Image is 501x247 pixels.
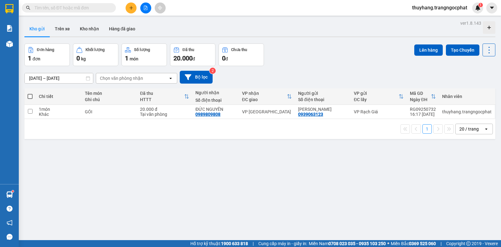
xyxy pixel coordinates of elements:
[6,191,13,198] img: warehouse-icon
[459,126,479,132] div: 20 / trang
[81,56,86,61] span: kg
[75,21,104,36] button: Kho nhận
[242,109,292,114] div: VP [GEOGRAPHIC_DATA]
[222,54,225,62] span: 0
[85,91,134,96] div: Tên món
[5,4,13,13] img: logo-vxr
[309,240,386,247] span: Miền Nam
[351,88,407,105] th: Toggle SortBy
[195,98,235,103] div: Số điện thoại
[410,112,436,117] div: 16:17 [DATE]
[24,44,70,66] button: Đơn hàng1đơn
[39,107,79,112] div: 1 món
[7,234,13,240] span: message
[130,56,138,61] span: món
[328,241,386,246] strong: 0708 023 035 - 0935 103 250
[85,109,134,114] div: GÓI
[125,54,128,62] span: 1
[410,91,431,96] div: Mã GD
[190,240,248,247] span: Hỗ trợ kỹ thuật:
[387,242,389,245] span: ⚪️
[37,48,54,52] div: Đơn hàng
[180,71,213,84] button: Bộ lọc
[475,5,481,11] img: icon-new-feature
[140,3,151,13] button: file-add
[143,6,148,10] span: file-add
[239,88,295,105] th: Toggle SortBy
[446,44,479,56] button: Tạo Chuyến
[225,56,228,61] span: đ
[410,107,436,112] div: RG09250732
[409,241,436,246] strong: 0369 525 060
[140,97,184,102] div: HTTT
[195,112,220,117] div: 0989809808
[442,109,492,114] div: thuyhang.trangngocphat
[158,6,162,10] span: aim
[76,54,80,62] span: 0
[483,21,495,34] div: Tạo kho hàng mới
[414,44,443,56] button: Lên hàng
[129,6,133,10] span: plus
[478,3,483,7] sup: 1
[219,44,264,66] button: Chưa thu0đ
[168,76,173,81] svg: open
[140,112,189,117] div: Tại văn phòng
[33,56,40,61] span: đơn
[134,48,150,52] div: Số lượng
[441,240,442,247] span: |
[12,190,14,192] sup: 1
[486,3,497,13] button: caret-down
[484,126,489,131] svg: open
[173,54,193,62] span: 20.000
[39,112,79,117] div: Khác
[258,240,307,247] span: Cung cấp máy in - giấy in:
[193,56,195,61] span: đ
[209,68,216,74] sup: 2
[298,97,348,102] div: Số điện thoại
[100,75,143,81] div: Chọn văn phòng nhận
[479,3,482,7] span: 1
[466,241,471,246] span: copyright
[489,5,495,11] span: caret-down
[170,44,215,66] button: Đã thu20.000đ
[242,97,287,102] div: ĐC giao
[39,94,79,99] div: Chi tiết
[354,109,404,114] div: VP Rạch Giá
[24,21,50,36] button: Kho gửi
[407,4,472,12] span: thuyhang.trangngocphat
[155,3,166,13] button: aim
[28,54,31,62] span: 1
[25,73,93,83] input: Select a date range.
[7,220,13,226] span: notification
[126,3,137,13] button: plus
[137,88,192,105] th: Toggle SortBy
[407,88,439,105] th: Toggle SortBy
[460,20,481,27] div: ver 1.8.143
[354,91,399,96] div: VP gửi
[354,97,399,102] div: ĐC lấy
[85,48,105,52] div: Khối lượng
[183,48,194,52] div: Đã thu
[73,44,118,66] button: Khối lượng0kg
[391,240,436,247] span: Miền Bắc
[50,21,75,36] button: Trên xe
[104,21,140,36] button: Hàng đã giao
[298,91,348,96] div: Người gửi
[26,6,30,10] span: search
[6,25,13,32] img: solution-icon
[6,41,13,47] img: warehouse-icon
[410,97,431,102] div: Ngày ĐH
[253,240,254,247] span: |
[221,241,248,246] strong: 1900 633 818
[121,44,167,66] button: Số lượng1món
[140,107,189,112] div: 20.000 đ
[442,94,492,99] div: Nhân viên
[85,97,134,102] div: Ghi chú
[298,112,323,117] div: 0939063123
[34,4,108,11] input: Tìm tên, số ĐT hoặc mã đơn
[242,91,287,96] div: VP nhận
[7,206,13,212] span: question-circle
[195,90,235,95] div: Người nhận
[195,107,235,112] div: ĐỨC NGUYÊN
[231,48,247,52] div: Chưa thu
